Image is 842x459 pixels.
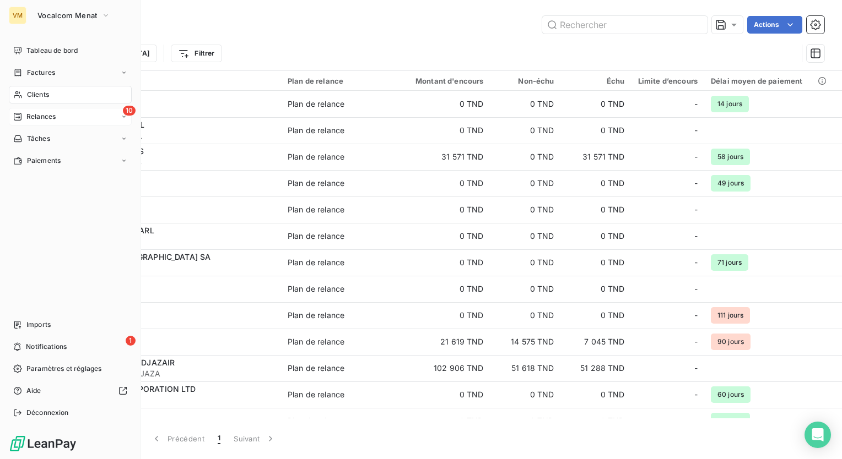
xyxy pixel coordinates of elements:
[76,157,274,168] span: AFIASSURANCES
[76,210,274,221] span: ASSISTELSARL
[123,106,136,116] span: 10
[490,223,561,249] td: 0 TND
[711,334,751,350] span: 90 jours
[396,355,490,381] td: 102 906 TND
[694,336,698,347] span: -
[27,90,49,100] span: Clients
[805,422,831,448] div: Open Intercom Messenger
[490,302,561,329] td: 0 TND
[144,427,211,450] button: Précédent
[288,416,344,427] div: Plan de relance
[396,302,490,329] td: 0 TND
[694,125,698,136] span: -
[711,76,829,85] div: Délai moyen de paiement
[218,433,220,444] span: 1
[490,381,561,408] td: 0 TND
[26,386,41,396] span: Aide
[396,196,490,223] td: 0 TND
[561,329,631,355] td: 7 045 TND
[561,302,631,329] td: 0 TND
[288,231,344,242] div: Plan de relance
[76,252,210,261] span: BGFIBANK [GEOGRAPHIC_DATA] SA
[396,117,490,144] td: 0 TND
[76,263,274,274] span: BGFIBANK
[694,231,698,242] span: -
[490,408,561,434] td: 0 TND
[76,236,274,247] span: ATINGENIERIE
[694,99,698,110] span: -
[694,310,698,321] span: -
[288,178,344,189] div: Plan de relance
[288,336,344,347] div: Plan de relance
[490,329,561,355] td: 14 575 TND
[711,307,750,324] span: 111 jours
[288,257,344,268] div: Plan de relance
[76,183,274,194] span: ARCEPTOGO
[26,342,67,352] span: Notifications
[561,249,631,276] td: 0 TND
[26,46,78,56] span: Tableau de bord
[396,144,490,170] td: 31 571 TND
[568,76,625,85] div: Échu
[76,315,274,326] span: BICIS
[37,11,97,20] span: Vocalcom Menat
[747,16,802,34] button: Actions
[490,91,561,117] td: 0 TND
[561,381,631,408] td: 0 TND
[694,416,698,427] span: -
[26,320,51,330] span: Imports
[402,76,484,85] div: Montant d'encours
[490,170,561,196] td: 0 TND
[497,76,554,85] div: Non-échu
[561,117,631,144] td: 0 TND
[694,204,698,215] span: -
[76,130,274,141] span: ADOUMASSSARL
[561,170,631,196] td: 0 TND
[711,413,750,429] span: 45 jours
[76,368,274,379] span: BNPPARIBASELDJAZA
[561,196,631,223] td: 0 TND
[9,382,132,400] a: Aide
[9,435,77,452] img: Logo LeanPay
[490,355,561,381] td: 51 618 TND
[711,96,749,112] span: 14 jours
[288,151,344,162] div: Plan de relance
[694,151,698,162] span: -
[288,204,344,215] div: Plan de relance
[711,175,751,192] span: 49 jours
[171,45,222,62] button: Filtrer
[26,112,56,122] span: Relances
[396,329,490,355] td: 21 619 TND
[396,249,490,276] td: 0 TND
[227,427,283,450] button: Suivant
[490,117,561,144] td: 0 TND
[288,99,344,110] div: Plan de relance
[76,342,274,353] span: BIGCONTACT
[396,381,490,408] td: 0 TND
[27,134,50,144] span: Tâches
[490,196,561,223] td: 0 TND
[396,91,490,117] td: 0 TND
[288,76,389,85] div: Plan de relance
[288,363,344,374] div: Plan de relance
[561,91,631,117] td: 0 TND
[694,363,698,374] span: -
[694,257,698,268] span: -
[694,283,698,294] span: -
[396,170,490,196] td: 0 TND
[396,408,490,434] td: 0 TND
[711,254,748,271] span: 71 jours
[27,68,55,78] span: Factures
[211,427,227,450] button: 1
[490,144,561,170] td: 0 TND
[288,310,344,321] div: Plan de relance
[288,283,344,294] div: Plan de relance
[542,16,708,34] input: Rechercher
[561,355,631,381] td: 51 288 TND
[694,389,698,400] span: -
[711,149,750,165] span: 58 jours
[638,76,698,85] div: Limite d’encours
[561,223,631,249] td: 0 TND
[26,364,101,374] span: Paramètres et réglages
[76,104,274,115] span: ADDWILYA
